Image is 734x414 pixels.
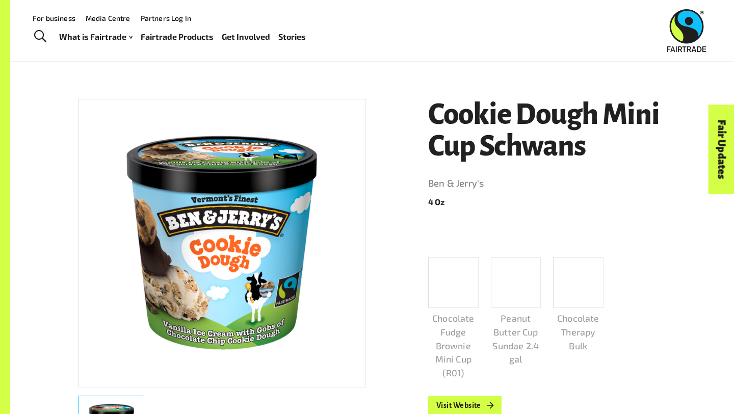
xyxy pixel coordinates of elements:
a: Ben & Jerry's [428,175,666,192]
a: What is Fairtrade [59,30,133,44]
a: Stories [278,30,306,44]
a: Fairtrade Products [141,30,214,44]
p: 4 Oz [428,196,666,208]
a: Partners Log In [141,14,191,22]
a: Media Centre [86,14,130,22]
p: Chocolate Fudge Brownie Mini Cup (R01) [428,312,479,379]
p: Peanut Butter Cup Sundae 2.4 gal [491,312,541,366]
a: Chocolate Therapy Bulk [553,257,604,353]
img: Fairtrade Australia New Zealand logo [667,9,706,52]
a: Toggle Search [28,24,53,49]
a: Chocolate Fudge Brownie Mini Cup (R01) [428,257,479,380]
a: For business [33,14,75,22]
a: Peanut Butter Cup Sundae 2.4 gal [491,257,541,366]
p: Chocolate Therapy Bulk [553,312,604,352]
a: Get Involved [222,30,270,44]
h1: Cookie Dough Mini Cup Schwans [428,99,666,162]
